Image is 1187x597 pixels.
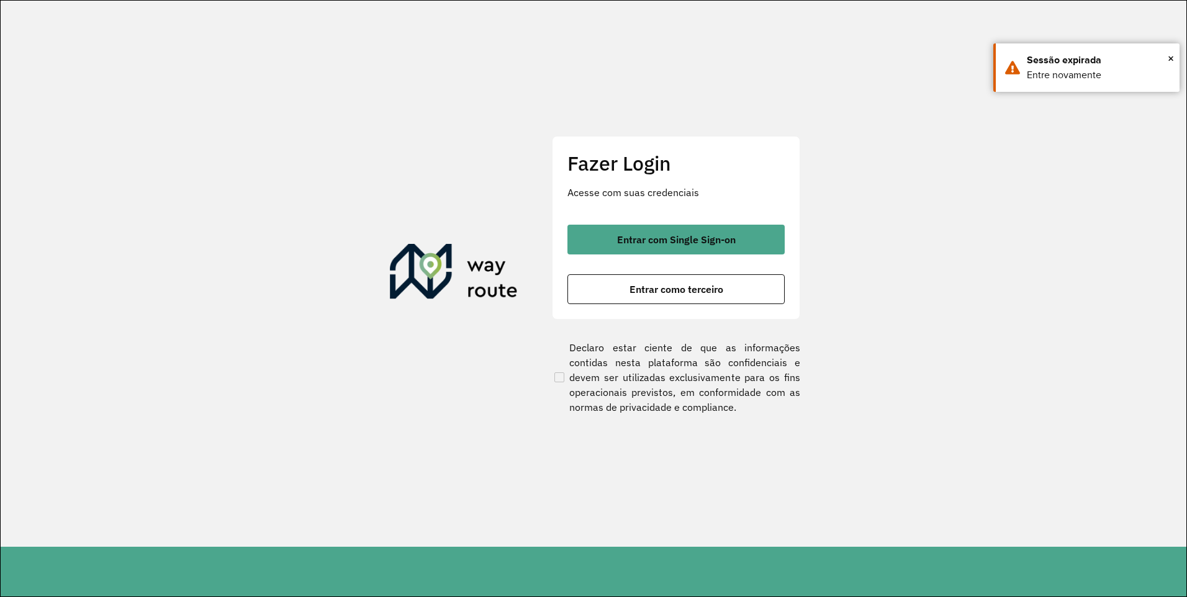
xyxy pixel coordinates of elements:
[1027,68,1170,83] div: Entre novamente
[1027,53,1170,68] div: Sessão expirada
[567,185,785,200] p: Acesse com suas credenciais
[630,284,723,294] span: Entrar como terceiro
[567,274,785,304] button: button
[567,151,785,175] h2: Fazer Login
[1168,49,1174,68] button: Close
[390,244,518,303] img: Roteirizador AmbevTech
[567,225,785,254] button: button
[617,235,736,245] span: Entrar com Single Sign-on
[552,340,800,415] label: Declaro estar ciente de que as informações contidas nesta plataforma são confidenciais e devem se...
[1168,49,1174,68] span: ×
